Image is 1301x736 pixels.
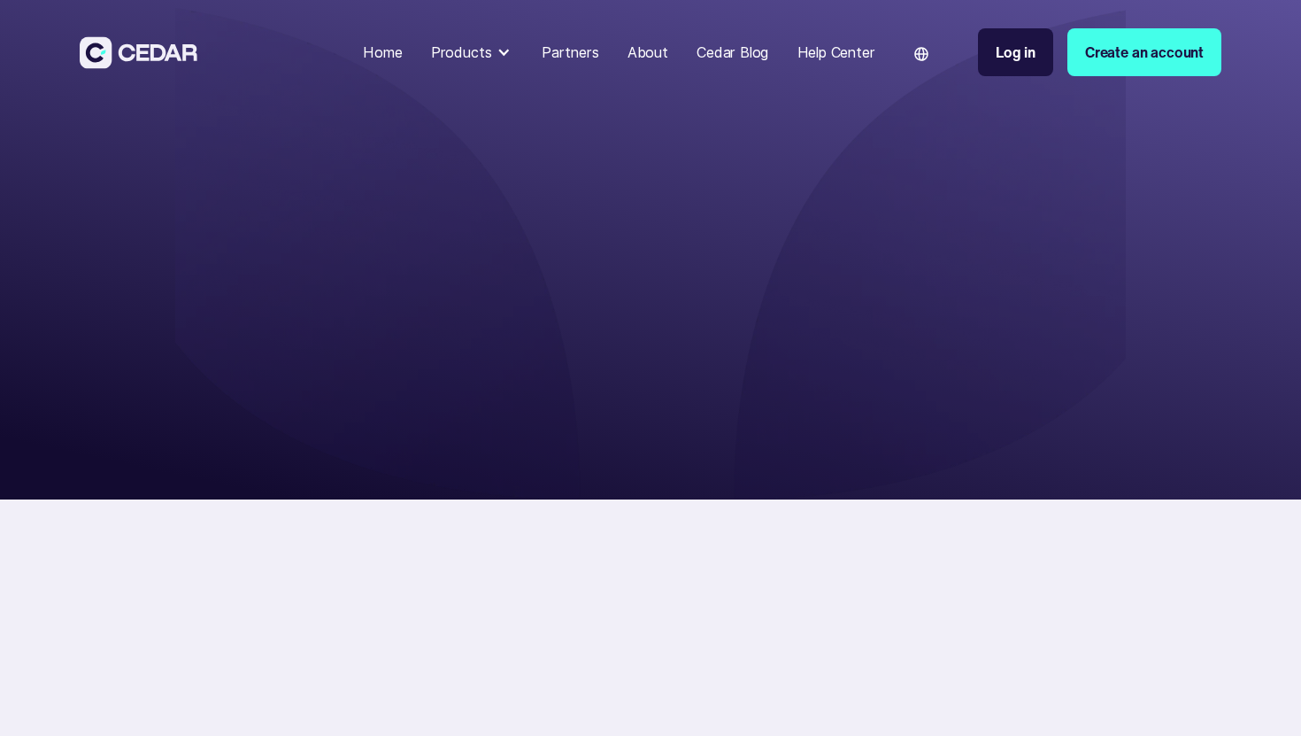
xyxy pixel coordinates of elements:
[1067,28,1221,76] a: Create an account
[697,42,768,63] div: Cedar Blog
[535,33,606,72] a: Partners
[363,42,402,63] div: Home
[790,33,882,72] a: Help Center
[627,42,668,63] div: About
[978,28,1053,76] a: Log in
[356,33,409,72] a: Home
[914,47,928,61] img: world icon
[431,42,492,63] div: Products
[996,42,1035,63] div: Log in
[620,33,675,72] a: About
[542,42,599,63] div: Partners
[424,35,520,70] div: Products
[689,33,775,72] a: Cedar Blog
[797,42,875,63] div: Help Center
